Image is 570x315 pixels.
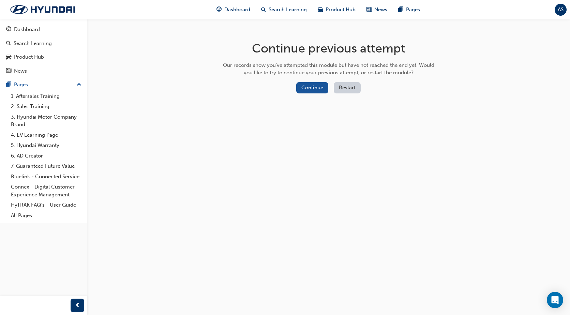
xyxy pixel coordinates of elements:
[3,78,84,91] button: Pages
[8,130,84,140] a: 4. EV Learning Page
[211,3,256,17] a: guage-iconDashboard
[3,65,84,77] a: News
[558,6,564,14] span: AS
[75,301,80,310] span: prev-icon
[6,27,11,33] span: guage-icon
[224,6,250,14] span: Dashboard
[8,101,84,112] a: 2. Sales Training
[3,23,84,36] a: Dashboard
[6,54,11,60] span: car-icon
[3,2,82,17] img: Trak
[14,67,27,75] div: News
[318,5,323,14] span: car-icon
[221,41,437,56] h1: Continue previous attempt
[269,6,307,14] span: Search Learning
[8,112,84,130] a: 3. Hyundai Motor Company Brand
[296,82,328,93] button: Continue
[14,40,52,47] div: Search Learning
[77,80,81,89] span: up-icon
[398,5,403,14] span: pages-icon
[216,5,222,14] span: guage-icon
[3,37,84,50] a: Search Learning
[8,161,84,171] a: 7. Guaranteed Future Value
[8,140,84,151] a: 5. Hyundai Warranty
[6,41,11,47] span: search-icon
[14,53,44,61] div: Product Hub
[326,6,356,14] span: Product Hub
[555,4,567,16] button: AS
[334,82,361,93] button: Restart
[256,3,312,17] a: search-iconSearch Learning
[3,22,84,78] button: DashboardSearch LearningProduct HubNews
[366,5,372,14] span: news-icon
[8,182,84,200] a: Connex - Digital Customer Experience Management
[8,210,84,221] a: All Pages
[8,171,84,182] a: Bluelink - Connected Service
[406,6,420,14] span: Pages
[6,82,11,88] span: pages-icon
[361,3,393,17] a: news-iconNews
[312,3,361,17] a: car-iconProduct Hub
[14,26,40,33] div: Dashboard
[8,200,84,210] a: HyTRAK FAQ's - User Guide
[547,292,563,308] div: Open Intercom Messenger
[8,91,84,102] a: 1. Aftersales Training
[3,51,84,63] a: Product Hub
[261,5,266,14] span: search-icon
[14,81,28,89] div: Pages
[374,6,387,14] span: News
[221,61,437,77] div: Our records show you've attempted this module but have not reached the end yet. Would you like to...
[8,151,84,161] a: 6. AD Creator
[6,68,11,74] span: news-icon
[393,3,425,17] a: pages-iconPages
